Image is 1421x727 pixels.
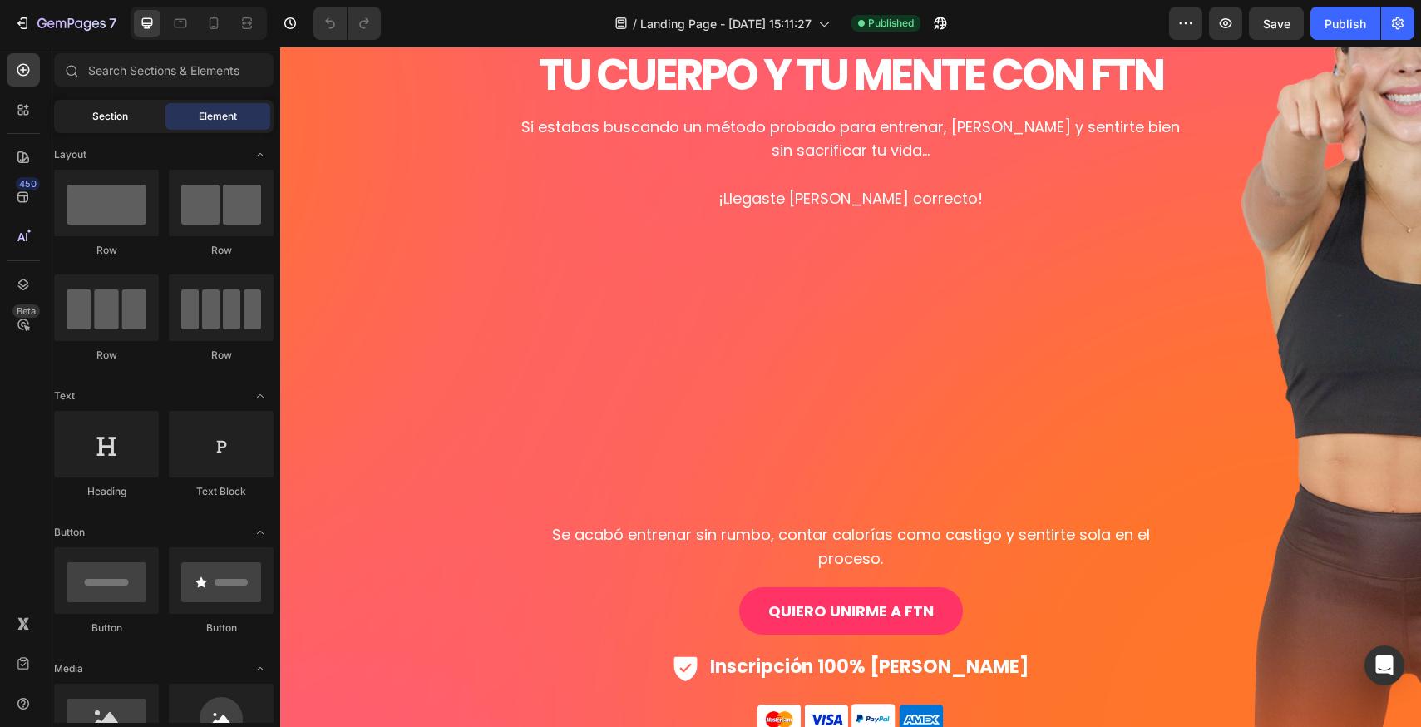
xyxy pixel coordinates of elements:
span: Toggle open [247,519,274,546]
div: Row [54,243,159,258]
span: Toggle open [247,655,274,682]
span: Element [199,109,237,124]
span: Media [54,661,83,676]
div: Text Block [169,484,274,499]
span: Button [54,525,85,540]
p: Si estabas buscando un método probado para entrenar, [PERSON_NAME] y sentirte bien sin sacrificar... [238,69,903,165]
div: Open Intercom Messenger [1364,645,1404,685]
button: Save [1249,7,1304,40]
span: Save [1263,17,1290,31]
a: QUIERO UNIRME A FTN [459,541,683,588]
p: Se acabó entrenar sin rumbo, contar calorías como castigo y sentirte sola en el proceso. [238,477,903,525]
iframe: Design area [280,47,1421,727]
iframe: Video FTN [338,190,803,452]
button: Publish [1310,7,1380,40]
div: Row [54,348,159,363]
span: Landing Page - [DATE] 15:11:27 [640,15,812,32]
div: Undo/Redo [313,7,381,40]
div: Row [169,348,274,363]
div: Publish [1325,15,1366,32]
span: Section [92,109,128,124]
span: Published [868,16,914,31]
p: 7 [109,13,116,33]
div: Heading [54,484,159,499]
img: gempages_521568042459595948-6c43c6a5-6905-4d11-9a5c-5b5830223adb.png [473,653,668,693]
p: Inscripción 100% [PERSON_NAME] [430,604,748,637]
div: Beta [12,304,40,318]
div: Row [169,243,274,258]
input: Search Sections & Elements [54,53,274,87]
span: / [633,15,637,32]
span: Toggle open [247,141,274,168]
div: Button [54,621,159,636]
span: Layout [54,147,86,162]
span: Toggle open [247,383,274,409]
div: 450 [16,177,40,190]
button: 7 [7,7,124,40]
div: Button [169,621,274,636]
span: Text [54,388,75,403]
